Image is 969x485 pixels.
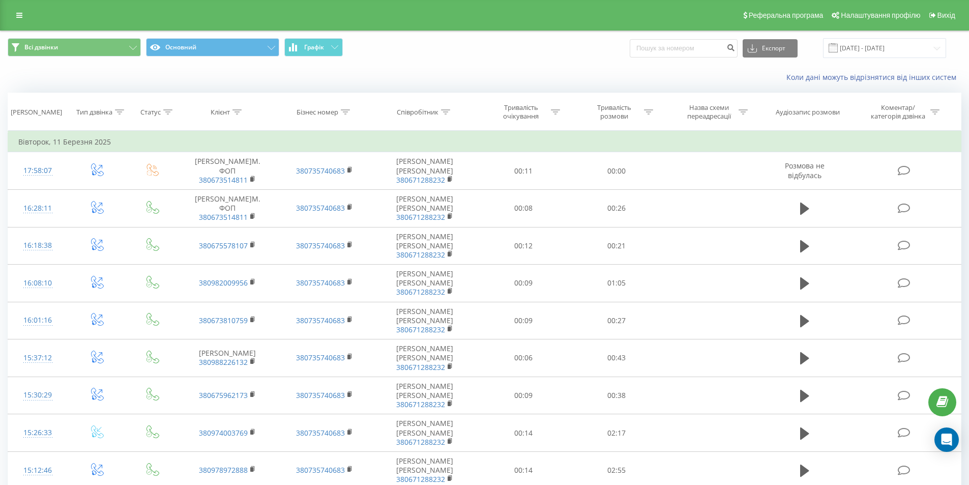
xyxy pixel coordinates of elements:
[24,43,58,51] span: Всі дзвінки
[934,427,959,452] div: Open Intercom Messenger
[8,38,141,56] button: Всі дзвінки
[587,103,641,121] div: Тривалість розмови
[296,390,345,400] a: 380735740683
[477,339,570,377] td: 00:06
[396,175,445,185] a: 380671288232
[630,39,738,58] input: Пошук за номером
[785,161,825,180] span: Розмова не відбулась
[570,189,663,227] td: 00:26
[18,161,57,181] div: 17:58:07
[211,108,230,117] div: Клієнт
[199,278,248,288] a: 380982009956
[749,11,824,19] span: Реферальна програма
[937,11,955,19] span: Вихід
[146,38,279,56] button: Основний
[396,400,445,409] a: 380671288232
[570,339,663,377] td: 00:43
[296,203,345,213] a: 380735740683
[841,11,920,19] span: Налаштування профілю
[373,302,477,339] td: [PERSON_NAME] [PERSON_NAME]
[477,302,570,339] td: 00:09
[296,428,345,438] a: 380735740683
[868,103,928,121] div: Коментар/категорія дзвінка
[18,461,57,480] div: 15:12:46
[304,44,324,51] span: Графік
[494,103,548,121] div: Тривалість очікування
[18,236,57,255] div: 16:18:38
[199,212,248,222] a: 380673514811
[682,103,736,121] div: Назва схеми переадресації
[477,414,570,452] td: 00:14
[477,265,570,302] td: 00:09
[396,437,445,447] a: 380671288232
[477,189,570,227] td: 00:08
[18,198,57,218] div: 16:28:11
[477,152,570,190] td: 00:11
[373,152,477,190] td: [PERSON_NAME] [PERSON_NAME]
[396,325,445,334] a: 380671288232
[199,428,248,438] a: 380974003769
[570,414,663,452] td: 02:17
[396,362,445,372] a: 380671288232
[373,414,477,452] td: [PERSON_NAME] [PERSON_NAME]
[18,423,57,443] div: 15:26:33
[199,390,248,400] a: 380675962173
[199,465,248,475] a: 380978972888
[296,166,345,176] a: 380735740683
[570,227,663,265] td: 00:21
[396,287,445,297] a: 380671288232
[140,108,161,117] div: Статус
[296,241,345,250] a: 380735740683
[296,465,345,475] a: 380735740683
[570,302,663,339] td: 00:27
[199,316,248,325] a: 380673810759
[396,474,445,484] a: 380671288232
[396,250,445,260] a: 380671288232
[373,227,477,265] td: [PERSON_NAME] [PERSON_NAME]
[296,316,345,325] a: 380735740683
[570,152,663,190] td: 00:00
[18,310,57,330] div: 16:01:16
[397,108,438,117] div: Співробітник
[570,265,663,302] td: 01:05
[373,377,477,414] td: [PERSON_NAME] [PERSON_NAME]
[570,377,663,414] td: 00:38
[296,353,345,362] a: 380735740683
[284,38,343,56] button: Графік
[179,339,276,377] td: [PERSON_NAME]
[199,175,248,185] a: 380673514811
[179,152,276,190] td: [PERSON_NAME]М. ФОП
[179,189,276,227] td: [PERSON_NAME]М. ФОП
[396,212,445,222] a: 380671288232
[8,132,961,152] td: Вівторок, 11 Березня 2025
[199,241,248,250] a: 380675578107
[18,273,57,293] div: 16:08:10
[373,189,477,227] td: [PERSON_NAME] [PERSON_NAME]
[776,108,840,117] div: Аудіозапис розмови
[373,265,477,302] td: [PERSON_NAME] [PERSON_NAME]
[18,348,57,368] div: 15:37:12
[11,108,62,117] div: [PERSON_NAME]
[296,278,345,288] a: 380735740683
[199,357,248,367] a: 380988226132
[743,39,798,58] button: Експорт
[76,108,112,117] div: Тип дзвінка
[373,339,477,377] td: [PERSON_NAME] [PERSON_NAME]
[477,377,570,414] td: 00:09
[18,385,57,405] div: 15:30:29
[477,227,570,265] td: 00:12
[297,108,338,117] div: Бізнес номер
[786,72,961,82] a: Коли дані можуть відрізнятися вiд інших систем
